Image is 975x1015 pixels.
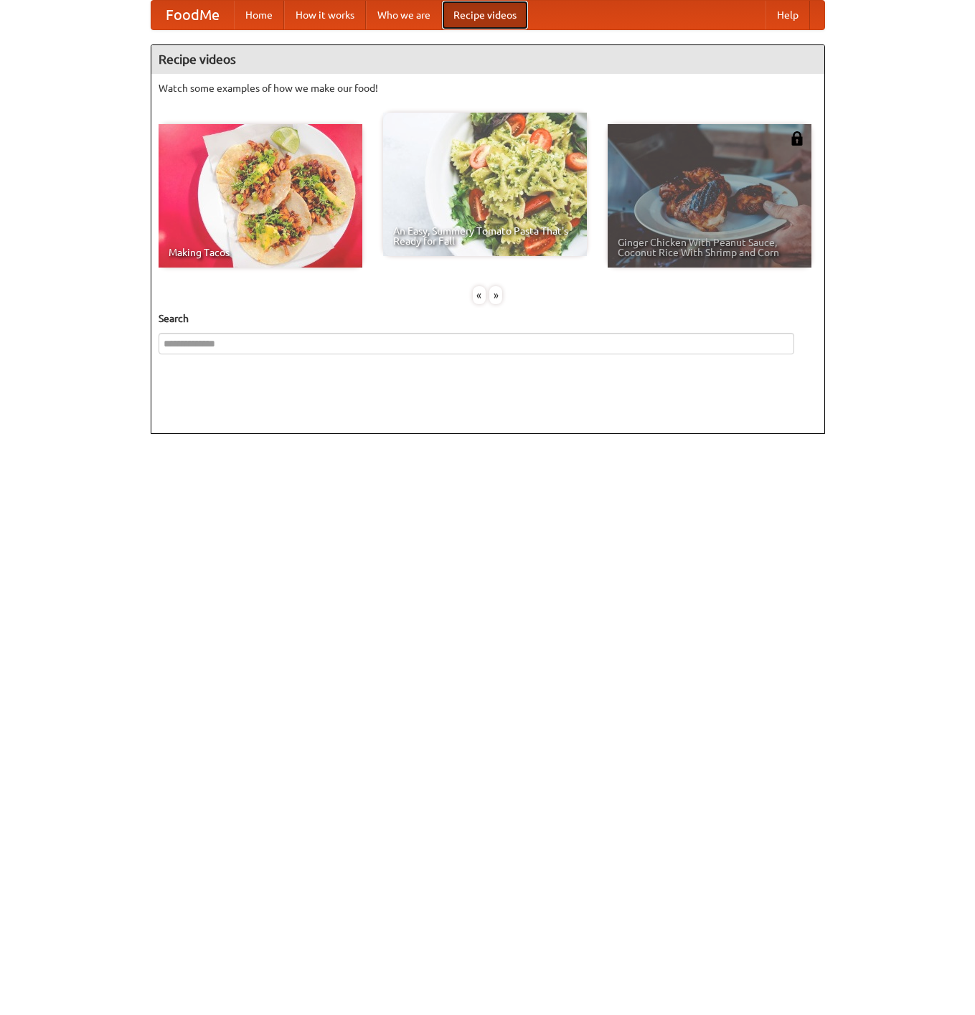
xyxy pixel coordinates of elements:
img: 483408.png [790,131,804,146]
h4: Recipe videos [151,45,824,74]
a: Home [234,1,284,29]
a: How it works [284,1,366,29]
div: « [473,286,486,304]
span: An Easy, Summery Tomato Pasta That's Ready for Fall [393,226,577,246]
p: Watch some examples of how we make our food! [159,81,817,95]
a: Who we are [366,1,442,29]
a: FoodMe [151,1,234,29]
a: Recipe videos [442,1,528,29]
div: » [489,286,502,304]
a: Making Tacos [159,124,362,268]
h5: Search [159,311,817,326]
span: Making Tacos [169,247,352,258]
a: Help [766,1,810,29]
a: An Easy, Summery Tomato Pasta That's Ready for Fall [383,113,587,256]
